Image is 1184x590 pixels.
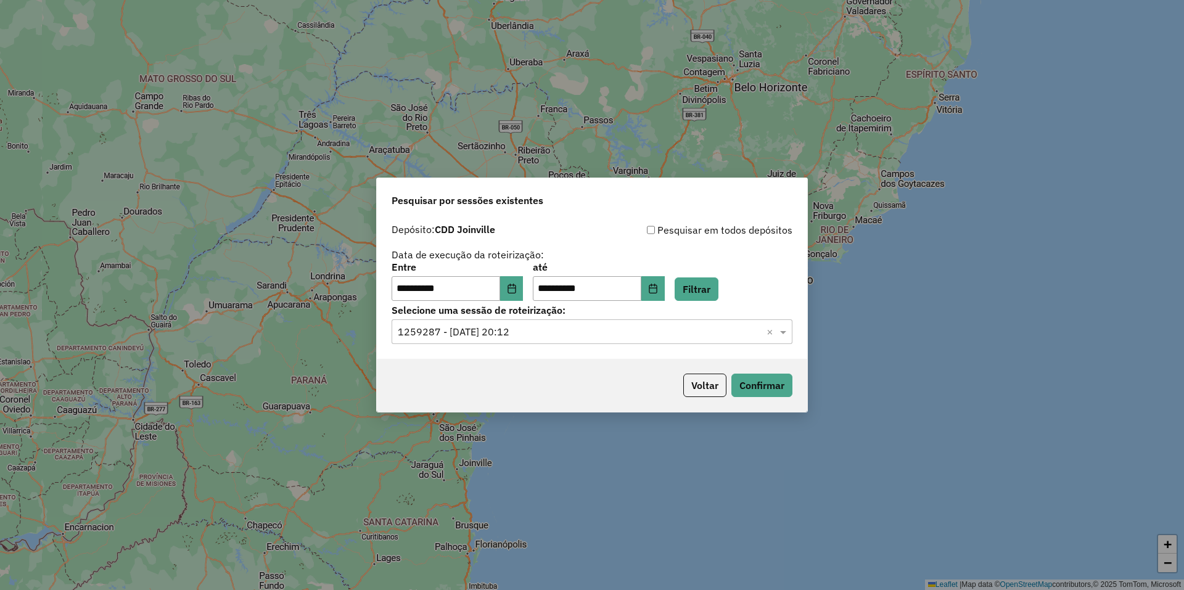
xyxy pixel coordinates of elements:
span: Clear all [767,324,777,339]
div: Pesquisar em todos depósitos [592,223,792,237]
button: Choose Date [641,276,665,301]
button: Filtrar [675,277,718,301]
label: Entre [392,260,523,274]
button: Voltar [683,374,726,397]
button: Confirmar [731,374,792,397]
label: Depósito: [392,222,495,237]
label: Selecione uma sessão de roteirização: [392,303,792,318]
span: Pesquisar por sessões existentes [392,193,543,208]
strong: CDD Joinville [435,223,495,236]
button: Choose Date [500,276,524,301]
label: até [533,260,664,274]
label: Data de execução da roteirização: [392,247,544,262]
